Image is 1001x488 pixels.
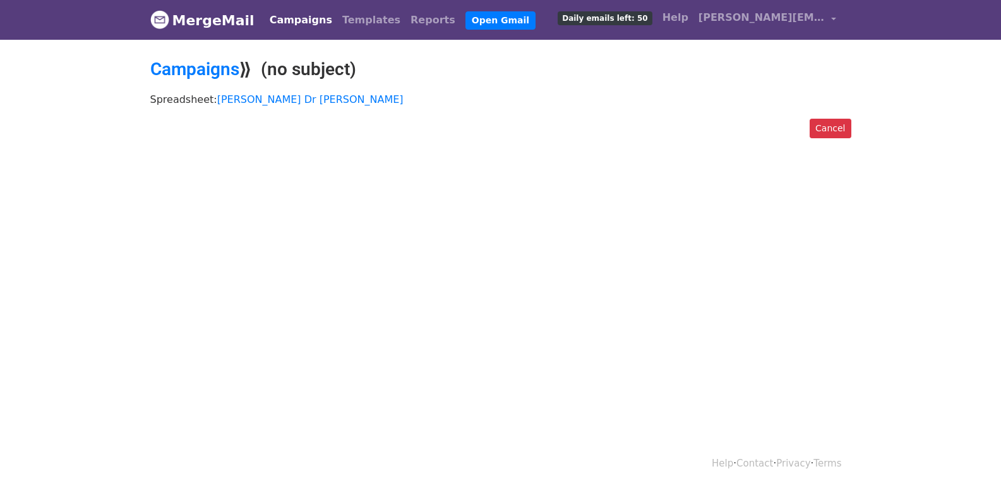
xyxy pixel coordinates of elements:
[712,458,733,469] a: Help
[810,119,851,138] a: Cancel
[150,93,851,106] p: Spreadsheet:
[150,59,851,80] h2: ⟫ (no subject)
[150,10,169,29] img: MergeMail logo
[337,8,405,33] a: Templates
[265,8,337,33] a: Campaigns
[558,11,652,25] span: Daily emails left: 50
[657,5,693,30] a: Help
[736,458,773,469] a: Contact
[776,458,810,469] a: Privacy
[693,5,841,35] a: [PERSON_NAME][EMAIL_ADDRESS][DOMAIN_NAME]
[553,5,657,30] a: Daily emails left: 50
[813,458,841,469] a: Terms
[217,93,404,105] a: [PERSON_NAME] Dr [PERSON_NAME]
[698,10,825,25] span: [PERSON_NAME][EMAIL_ADDRESS][DOMAIN_NAME]
[465,11,536,30] a: Open Gmail
[150,59,239,80] a: Campaigns
[150,7,255,33] a: MergeMail
[405,8,460,33] a: Reports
